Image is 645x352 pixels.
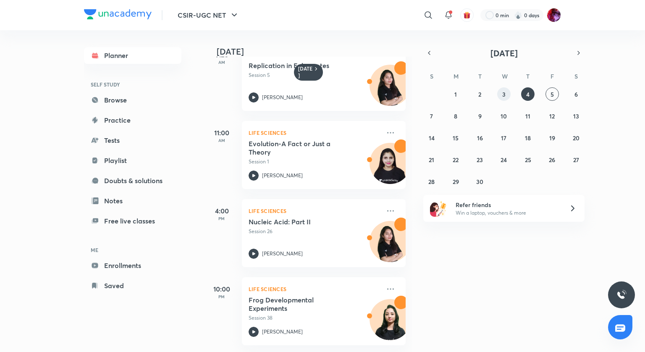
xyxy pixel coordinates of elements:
img: referral [430,200,447,217]
h5: 10:00 [205,284,239,294]
abbr: September 8, 2025 [454,112,457,120]
button: September 5, 2025 [545,87,559,101]
button: September 13, 2025 [569,109,583,123]
button: September 24, 2025 [497,153,511,166]
a: Enrollments [84,257,181,274]
p: PM [205,294,239,299]
abbr: September 7, 2025 [430,112,433,120]
abbr: September 25, 2025 [525,156,531,164]
p: PM [205,216,239,221]
abbr: Sunday [430,72,433,80]
p: Life Sciences [249,206,380,216]
button: September 15, 2025 [449,131,462,144]
button: September 3, 2025 [497,87,511,101]
button: avatar [460,8,474,22]
button: September 23, 2025 [473,153,487,166]
p: Session 38 [249,314,380,322]
p: [PERSON_NAME] [262,328,303,336]
button: September 21, 2025 [425,153,438,166]
abbr: September 24, 2025 [501,156,507,164]
abbr: September 20, 2025 [573,134,579,142]
button: September 6, 2025 [569,87,583,101]
img: streak [514,11,522,19]
abbr: September 4, 2025 [526,90,530,98]
abbr: September 3, 2025 [502,90,506,98]
a: Tests [84,132,181,149]
h5: 4:00 [205,206,239,216]
p: [PERSON_NAME] [262,172,303,179]
h5: Frog Developmental Experiments [249,296,353,313]
p: AM [205,60,239,65]
button: September 22, 2025 [449,153,462,166]
button: September 9, 2025 [473,109,487,123]
abbr: September 16, 2025 [477,134,483,142]
button: September 26, 2025 [545,153,559,166]
button: September 25, 2025 [521,153,535,166]
abbr: Wednesday [502,72,508,80]
h6: SELF STUDY [84,77,181,92]
button: CSIR-UGC NET [173,7,244,24]
abbr: Tuesday [478,72,482,80]
abbr: September 14, 2025 [429,134,435,142]
abbr: September 29, 2025 [453,178,459,186]
abbr: September 27, 2025 [573,156,579,164]
abbr: September 6, 2025 [574,90,578,98]
button: September 1, 2025 [449,87,462,101]
h6: Refer friends [456,200,559,209]
abbr: September 2, 2025 [478,90,481,98]
img: Avatar [370,69,410,110]
h5: Nucleic Acid: Part II [249,218,353,226]
p: Session 5 [249,71,380,79]
img: Avatar [370,226,410,266]
img: avatar [463,11,471,19]
button: September 10, 2025 [497,109,511,123]
button: September 11, 2025 [521,109,535,123]
span: [DATE] [490,47,518,59]
abbr: September 13, 2025 [573,112,579,120]
img: Avatar [370,147,410,188]
p: Life Sciences [249,284,380,294]
abbr: September 22, 2025 [453,156,459,164]
p: Session 26 [249,228,380,235]
h4: [DATE] [217,47,414,57]
abbr: September 30, 2025 [476,178,483,186]
p: Session 1 [249,158,380,165]
a: Saved [84,277,181,294]
p: Win a laptop, vouchers & more [456,209,559,217]
abbr: September 11, 2025 [525,112,530,120]
abbr: September 19, 2025 [549,134,555,142]
abbr: September 5, 2025 [551,90,554,98]
button: September 30, 2025 [473,175,487,188]
abbr: September 28, 2025 [428,178,435,186]
abbr: Thursday [526,72,530,80]
button: September 7, 2025 [425,109,438,123]
a: Doubts & solutions [84,172,181,189]
abbr: September 9, 2025 [478,112,482,120]
a: Practice [84,112,181,129]
img: Bidhu Bhushan [547,8,561,22]
abbr: September 1, 2025 [454,90,457,98]
button: [DATE] [435,47,573,59]
button: September 4, 2025 [521,87,535,101]
button: September 16, 2025 [473,131,487,144]
button: September 18, 2025 [521,131,535,144]
abbr: Monday [454,72,459,80]
abbr: September 18, 2025 [525,134,531,142]
p: AM [205,138,239,143]
button: September 14, 2025 [425,131,438,144]
abbr: September 17, 2025 [501,134,506,142]
a: Notes [84,192,181,209]
abbr: September 26, 2025 [549,156,555,164]
button: September 8, 2025 [449,109,462,123]
abbr: September 12, 2025 [549,112,555,120]
abbr: September 23, 2025 [477,156,483,164]
abbr: Saturday [574,72,578,80]
a: Playlist [84,152,181,169]
h6: [DATE] [298,66,313,79]
p: Life Sciences [249,128,380,138]
abbr: September 10, 2025 [501,112,507,120]
abbr: Friday [551,72,554,80]
button: September 12, 2025 [545,109,559,123]
h6: ME [84,243,181,257]
abbr: September 15, 2025 [453,134,459,142]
